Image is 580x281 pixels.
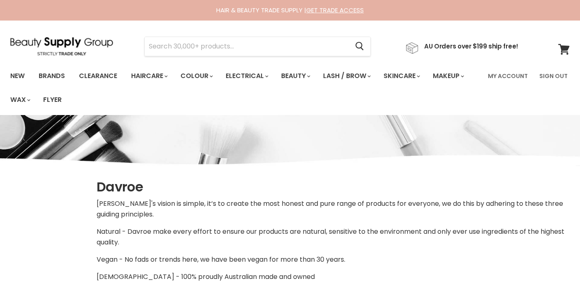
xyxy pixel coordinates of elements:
a: Clearance [73,67,123,85]
button: Search [349,37,370,56]
a: Haircare [125,67,173,85]
a: Makeup [427,67,469,85]
a: GET TRADE ACCESS [306,6,364,14]
a: Lash / Brow [317,67,376,85]
a: Electrical [220,67,273,85]
p: Vegan - No fads or trends here, we have been vegan for more than 30 years. [97,254,570,265]
a: My Account [483,67,533,85]
a: Skincare [377,67,425,85]
a: Sign Out [534,67,573,85]
p: Natural­ - Davroe make every effort to ensure our products are natural, sensitive to the environm... [97,226,570,248]
input: Search [145,37,349,56]
a: Colour [174,67,218,85]
a: New [4,67,31,85]
a: Brands [32,67,71,85]
p: [PERSON_NAME]'s vision is simple, it’s to create the most honest and pure range of products for e... [97,198,570,220]
a: Wax [4,91,35,108]
a: Beauty [275,67,315,85]
h1: Davroe [97,178,570,196]
a: Flyer [37,91,68,108]
form: Product [144,37,371,56]
ul: Main menu [4,64,483,112]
